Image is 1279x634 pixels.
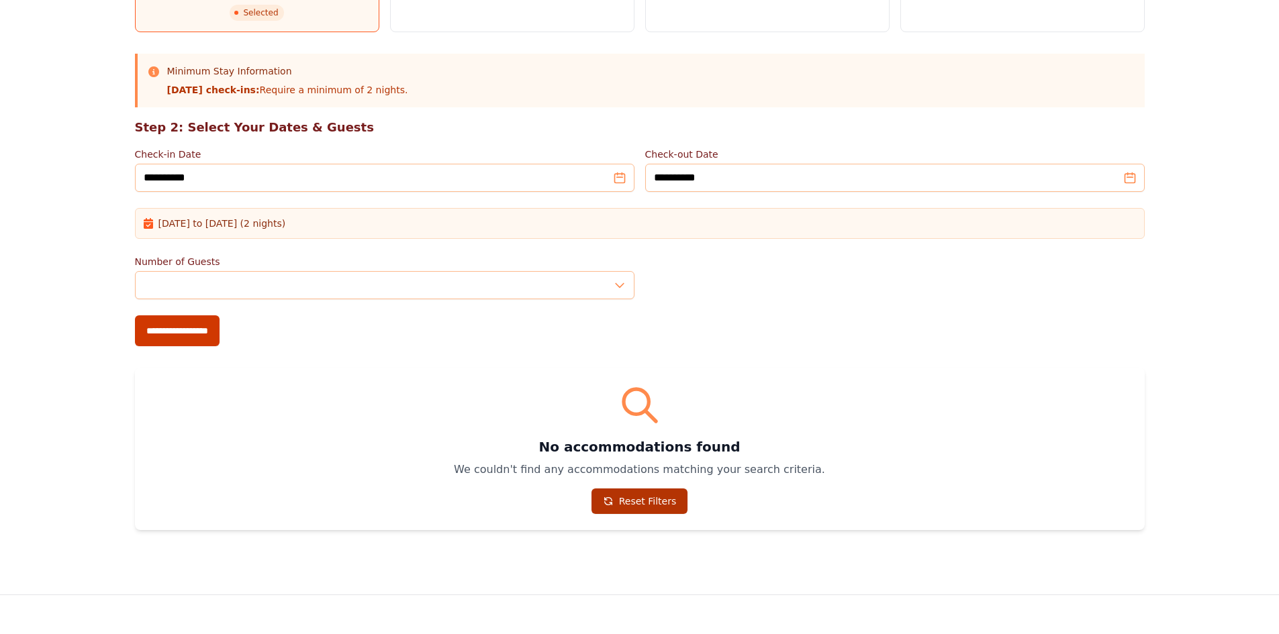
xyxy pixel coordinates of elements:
p: Require a minimum of 2 nights. [167,83,408,97]
label: Number of Guests [135,255,634,268]
span: [DATE] to [DATE] (2 nights) [158,217,286,230]
strong: [DATE] check-ins: [167,85,260,95]
h3: Minimum Stay Information [167,64,408,78]
p: We couldn't find any accommodations matching your search criteria. [151,462,1129,478]
label: Check-in Date [135,148,634,161]
label: Check-out Date [645,148,1145,161]
h2: Step 2: Select Your Dates & Guests [135,118,1145,137]
a: Reset Filters [591,488,688,514]
h3: No accommodations found [151,437,1129,456]
span: Selected [230,5,283,21]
